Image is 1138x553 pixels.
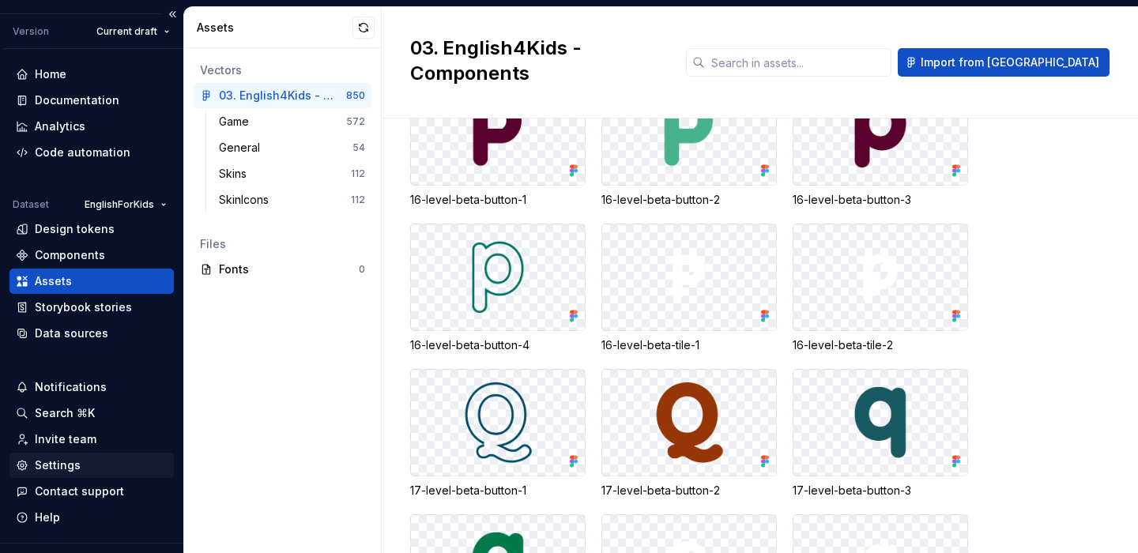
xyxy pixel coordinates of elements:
[705,48,891,77] input: Search in assets...
[9,243,174,268] a: Components
[9,479,174,504] button: Contact support
[213,135,371,160] a: General54
[9,216,174,242] a: Design tokens
[194,257,371,282] a: Fonts0
[410,483,586,498] div: 17-level-beta-button-1
[35,483,124,499] div: Contact support
[601,483,777,498] div: 17-level-beta-button-2
[351,167,365,180] div: 112
[213,161,371,186] a: Skins112
[601,337,777,353] div: 16-level-beta-tile-1
[35,457,81,473] div: Settings
[194,83,371,108] a: 03. English4Kids - Components850
[9,269,174,294] a: Assets
[793,192,968,208] div: 16-level-beta-button-3
[219,192,275,208] div: SkinIcons
[89,21,177,43] button: Current draft
[35,379,107,395] div: Notifications
[9,295,174,320] a: Storybook stories
[793,483,968,498] div: 17-level-beta-button-3
[161,3,183,25] button: Collapse sidebar
[96,25,157,38] span: Current draft
[35,325,108,341] div: Data sources
[9,62,174,87] a: Home
[9,88,174,113] a: Documentation
[213,187,371,213] a: SkinIcons112
[35,145,130,160] div: Code automation
[9,321,174,346] a: Data sources
[352,141,365,154] div: 54
[9,401,174,426] button: Search ⌘K
[35,247,105,263] div: Components
[35,273,72,289] div: Assets
[35,431,96,447] div: Invite team
[35,405,95,421] div: Search ⌘K
[197,20,352,36] div: Assets
[410,36,667,86] h2: 03. English4Kids - Components
[200,62,365,78] div: Vectors
[351,194,365,206] div: 112
[35,118,85,134] div: Analytics
[793,337,968,353] div: 16-level-beta-tile-2
[213,109,371,134] a: Game572
[9,374,174,400] button: Notifications
[35,66,66,82] div: Home
[35,510,60,525] div: Help
[13,198,49,211] div: Dataset
[898,48,1110,77] button: Import from [GEOGRAPHIC_DATA]
[410,192,586,208] div: 16-level-beta-button-1
[9,140,174,165] a: Code automation
[77,194,174,216] button: EnglishForKids
[219,261,359,277] div: Fonts
[410,337,586,353] div: 16-level-beta-button-4
[9,505,174,530] button: Help
[85,198,154,211] span: EnglishForKids
[359,263,365,276] div: 0
[13,25,49,38] div: Version
[219,88,337,103] div: 03. English4Kids - Components
[9,427,174,452] a: Invite team
[219,114,255,130] div: Game
[601,192,777,208] div: 16-level-beta-button-2
[921,55,1099,70] span: Import from [GEOGRAPHIC_DATA]
[200,236,365,252] div: Files
[35,221,115,237] div: Design tokens
[35,299,132,315] div: Storybook stories
[346,89,365,102] div: 850
[346,115,365,128] div: 572
[35,92,119,108] div: Documentation
[9,114,174,139] a: Analytics
[9,453,174,478] a: Settings
[219,140,266,156] div: General
[219,166,253,182] div: Skins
